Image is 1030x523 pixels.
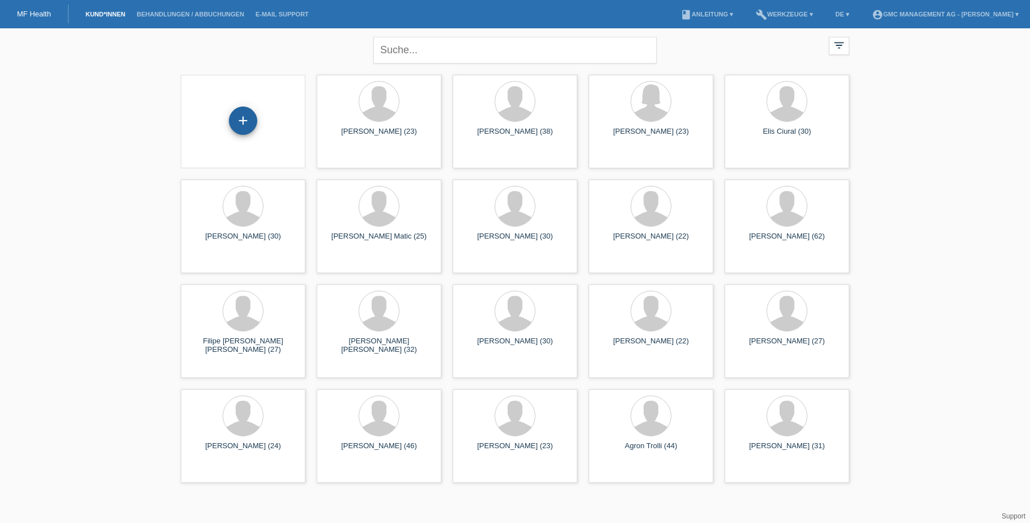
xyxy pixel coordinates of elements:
a: Support [1002,512,1025,520]
a: bookAnleitung ▾ [675,11,739,18]
div: [PERSON_NAME] (30) [190,232,296,250]
div: Filipe [PERSON_NAME] [PERSON_NAME] (27) [190,337,296,355]
div: [PERSON_NAME] (27) [734,337,840,355]
i: book [680,9,692,20]
div: [PERSON_NAME] (22) [598,337,704,355]
i: filter_list [833,39,845,52]
div: [PERSON_NAME] Matic (25) [326,232,432,250]
i: account_circle [872,9,883,20]
div: [PERSON_NAME] (23) [598,127,704,145]
div: [PERSON_NAME] [PERSON_NAME] (32) [326,337,432,355]
div: [PERSON_NAME] (23) [462,441,568,460]
div: [PERSON_NAME] (30) [462,232,568,250]
a: MF Health [17,10,51,18]
a: DE ▾ [830,11,855,18]
div: [PERSON_NAME] (62) [734,232,840,250]
div: [PERSON_NAME] (22) [598,232,704,250]
a: Behandlungen / Abbuchungen [131,11,250,18]
a: Kund*innen [80,11,131,18]
div: [PERSON_NAME] (46) [326,441,432,460]
div: Kund*in hinzufügen [229,111,257,130]
i: build [756,9,767,20]
input: Suche... [373,37,657,63]
a: account_circleGMC Management AG - [PERSON_NAME] ▾ [866,11,1024,18]
a: buildWerkzeuge ▾ [750,11,819,18]
div: [PERSON_NAME] (31) [734,441,840,460]
div: Elis Ciural (30) [734,127,840,145]
a: E-Mail Support [250,11,314,18]
div: [PERSON_NAME] (38) [462,127,568,145]
div: [PERSON_NAME] (30) [462,337,568,355]
div: [PERSON_NAME] (23) [326,127,432,145]
div: [PERSON_NAME] (24) [190,441,296,460]
div: Agron Trolli (44) [598,441,704,460]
